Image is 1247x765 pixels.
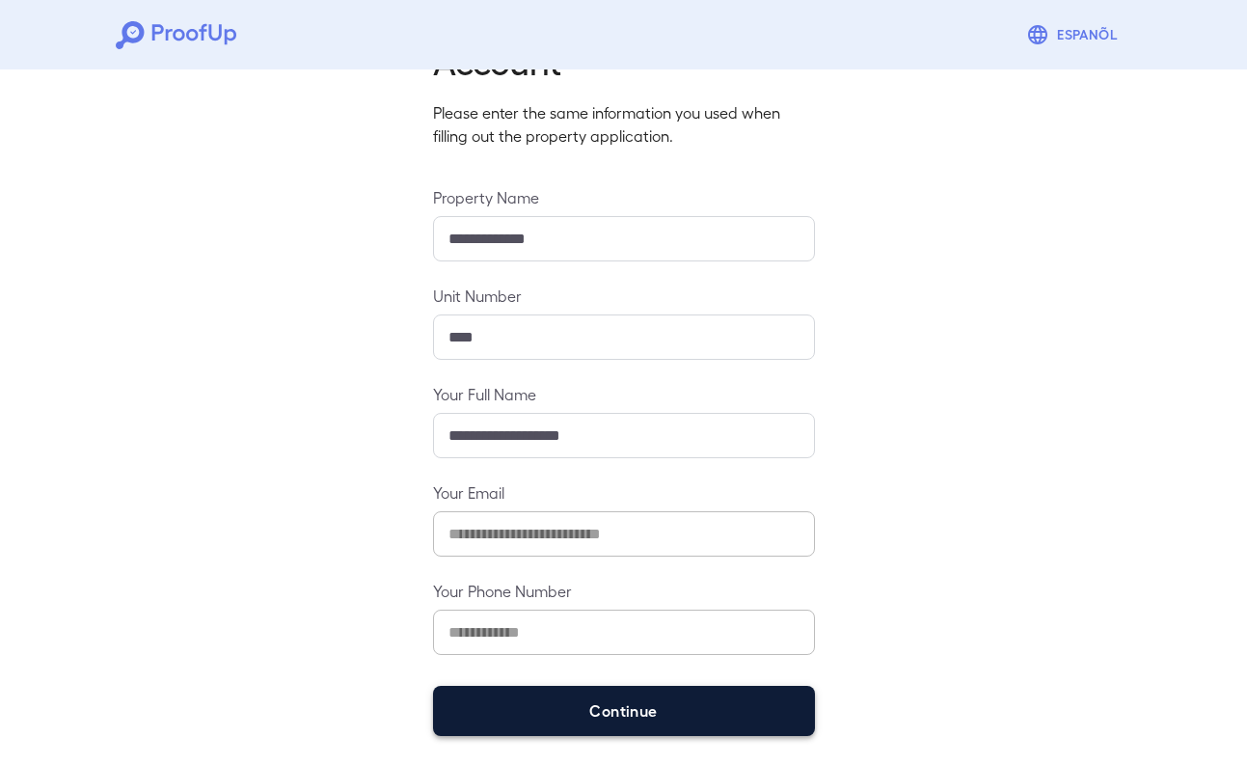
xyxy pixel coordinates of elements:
[433,285,815,307] label: Unit Number
[433,101,815,148] p: Please enter the same information you used when filling out the property application.
[433,580,815,602] label: Your Phone Number
[433,686,815,736] button: Continue
[433,383,815,405] label: Your Full Name
[1018,15,1131,54] button: Espanõl
[433,481,815,504] label: Your Email
[433,186,815,208] label: Property Name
